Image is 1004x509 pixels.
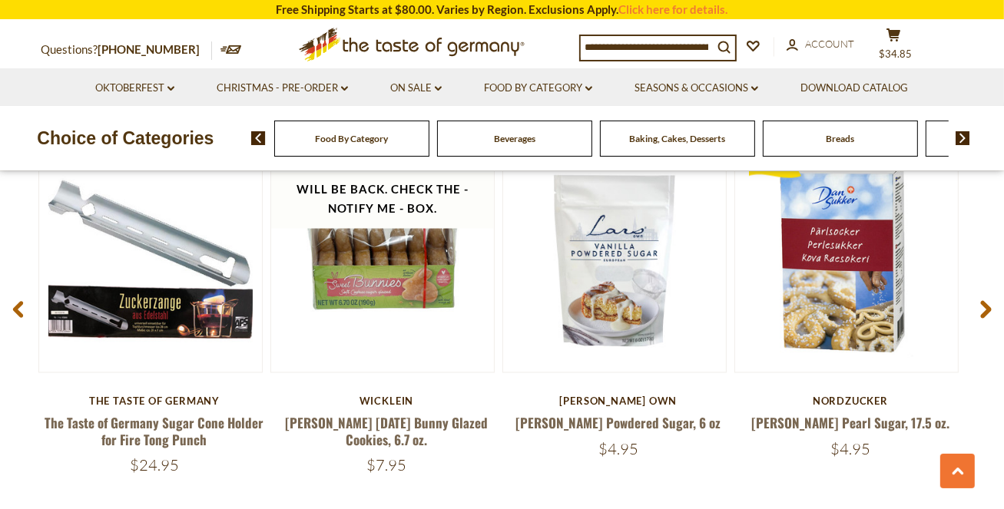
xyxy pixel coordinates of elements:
a: [PERSON_NAME] Powdered Sugar, 6 oz [516,414,721,433]
div: [PERSON_NAME] Own [502,395,734,408]
img: next arrow [956,131,970,145]
a: Oktoberfest [95,80,174,97]
a: Christmas - PRE-ORDER [217,80,348,97]
img: The Taste of Germany Sugar Cone Holder for Fire Tong Punch [39,150,262,372]
img: Dan Sukker Pearl Sugar, 17.5 oz. [735,150,958,372]
a: [PERSON_NAME] [DATE] Bunny Glazed Cookies, 6.7 oz. [285,414,488,449]
span: $7.95 [366,456,406,475]
a: Seasons & Occasions [635,80,758,97]
span: Account [806,38,855,50]
a: Baking, Cakes, Desserts [629,133,725,144]
div: Nordzucker [734,395,966,408]
div: The Taste of Germany [38,395,270,408]
a: [PHONE_NUMBER] [98,42,200,56]
img: Wicklein Easter Bunnies Sugar Glazed [271,150,494,372]
span: $34.85 [879,48,912,60]
span: $4.95 [830,440,870,459]
a: Download Catalog [800,80,908,97]
a: Food By Category [484,80,592,97]
a: Click here for details. [619,2,728,16]
img: previous arrow [251,131,266,145]
a: On Sale [390,80,442,97]
span: $24.95 [130,456,179,475]
div: Wicklein [270,395,502,408]
p: Questions? [41,40,212,60]
a: Food By Category [315,133,388,144]
a: [PERSON_NAME] Pearl Sugar, 17.5 oz. [751,414,949,433]
img: Lars Vanilla Powdered Sugar [503,150,726,372]
span: $4.95 [598,440,638,459]
a: Breads [826,133,854,144]
a: Account [787,36,855,53]
a: Beverages [494,133,535,144]
a: The Taste of Germany Sugar Cone Holder for Fire Tong Punch [45,414,264,449]
button: $34.85 [871,28,917,66]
